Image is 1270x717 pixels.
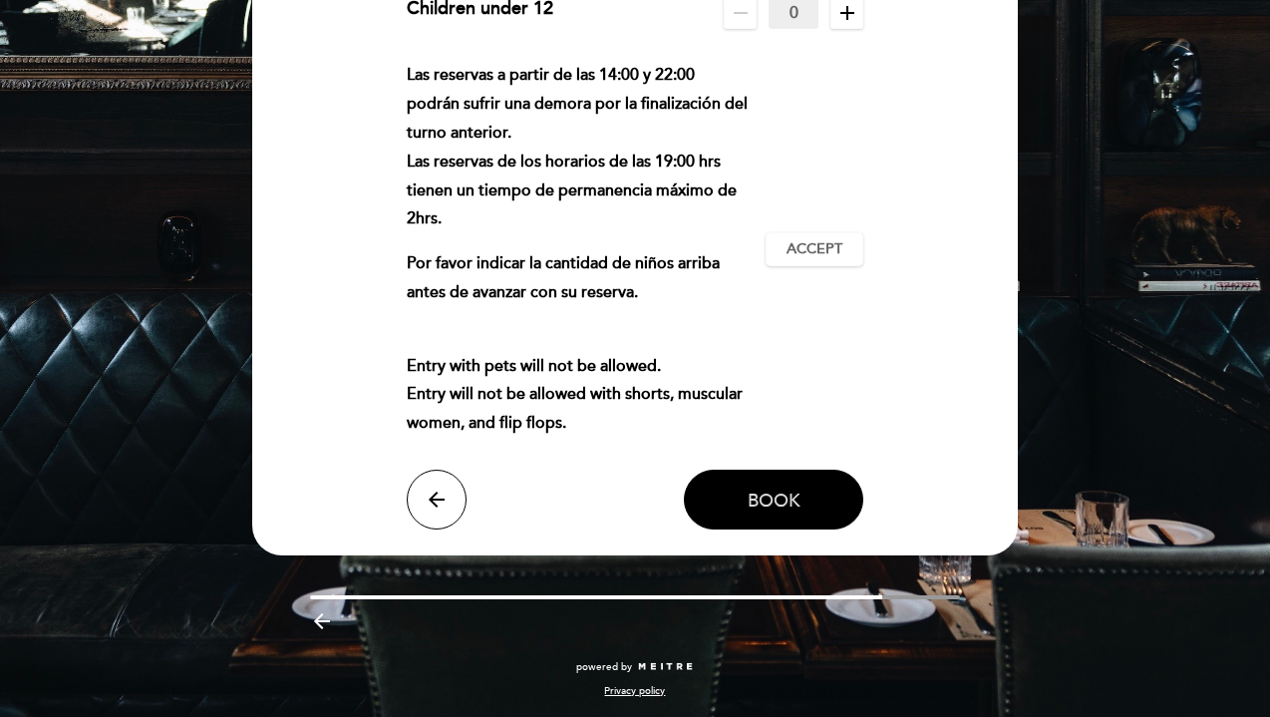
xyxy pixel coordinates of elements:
span: Accept [787,239,842,260]
i: arrow_back [425,488,449,512]
p: Las reservas a partir de las 14:00 y 22:00 podrán sufrir una demora por la finalización del turno... [407,61,751,233]
span: Book [748,489,800,511]
img: MEITRE [637,662,694,672]
a: Privacy policy [604,684,665,698]
button: arrow_back [407,470,467,530]
i: arrow_backward [310,609,334,633]
i: add [835,1,859,25]
button: Book [684,470,863,530]
button: Accept [766,232,863,266]
a: powered by [576,660,694,674]
span: powered by [576,660,632,674]
div: Entry with pets will not be allowed. Entry will not be allowed with shorts, muscular women, and f... [407,61,767,438]
i: remove [729,1,753,25]
p: Por favor indicar la cantidad de niños arriba antes de avanzar con su reserva. [407,249,751,307]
